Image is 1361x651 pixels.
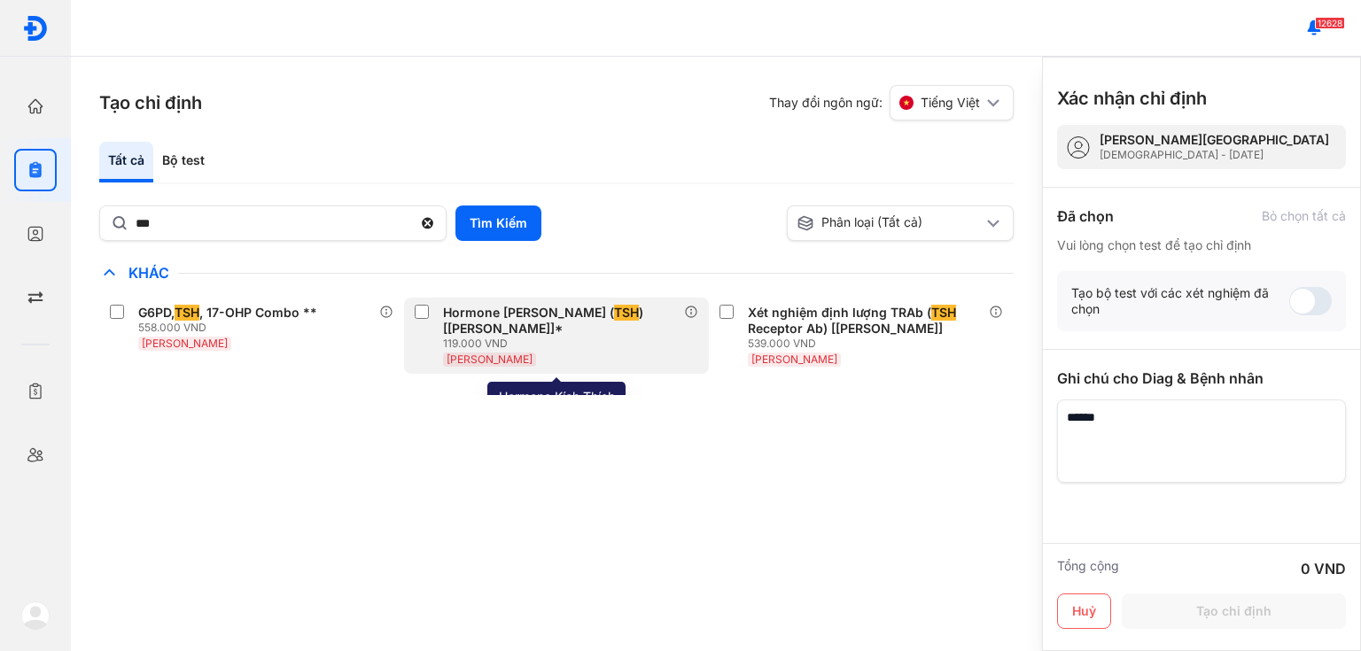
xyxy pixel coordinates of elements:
span: TSH [931,305,956,321]
span: [PERSON_NAME] [751,353,837,366]
div: Tạo bộ test với các xét nghiệm đã chọn [1071,285,1289,317]
div: Hormone [PERSON_NAME] ( ) [[PERSON_NAME]]* [443,305,677,337]
h3: Xác nhận chỉ định [1057,86,1207,111]
span: [PERSON_NAME] [142,337,228,350]
span: Tiếng Việt [921,95,980,111]
img: logo [22,15,49,42]
div: Tổng cộng [1057,558,1119,579]
div: G6PD, , 17-OHP Combo ** [138,305,317,321]
button: Huỷ [1057,593,1111,629]
span: TSH [175,305,199,321]
div: [PERSON_NAME][GEOGRAPHIC_DATA] [1100,132,1329,148]
span: TSH [614,305,639,321]
div: Đã chọn [1057,205,1114,227]
div: Bộ test [153,142,214,182]
div: 539.000 VND [748,337,989,351]
div: 558.000 VND [138,321,324,335]
button: Tìm Kiếm [455,205,541,241]
div: Bỏ chọn tất cả [1262,208,1346,224]
span: 12628 [1315,17,1345,29]
div: Thay đổi ngôn ngữ: [769,85,1014,120]
div: Xét nghiệm định lượng TRAb ( Receptor Ab) [[PERSON_NAME]] [748,305,982,337]
div: Vui lòng chọn test để tạo chỉ định [1057,237,1346,253]
span: Khác [120,264,178,282]
button: Tạo chỉ định [1122,593,1346,629]
div: Tất cả [99,142,153,182]
img: logo [21,601,50,630]
div: Phân loại (Tất cả) [797,214,983,232]
span: [PERSON_NAME] [447,353,533,366]
h3: Tạo chỉ định [99,90,202,115]
div: 0 VND [1301,558,1346,579]
div: 119.000 VND [443,337,684,351]
div: [DEMOGRAPHIC_DATA] - [DATE] [1100,148,1329,162]
div: Ghi chú cho Diag & Bệnh nhân [1057,368,1346,389]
